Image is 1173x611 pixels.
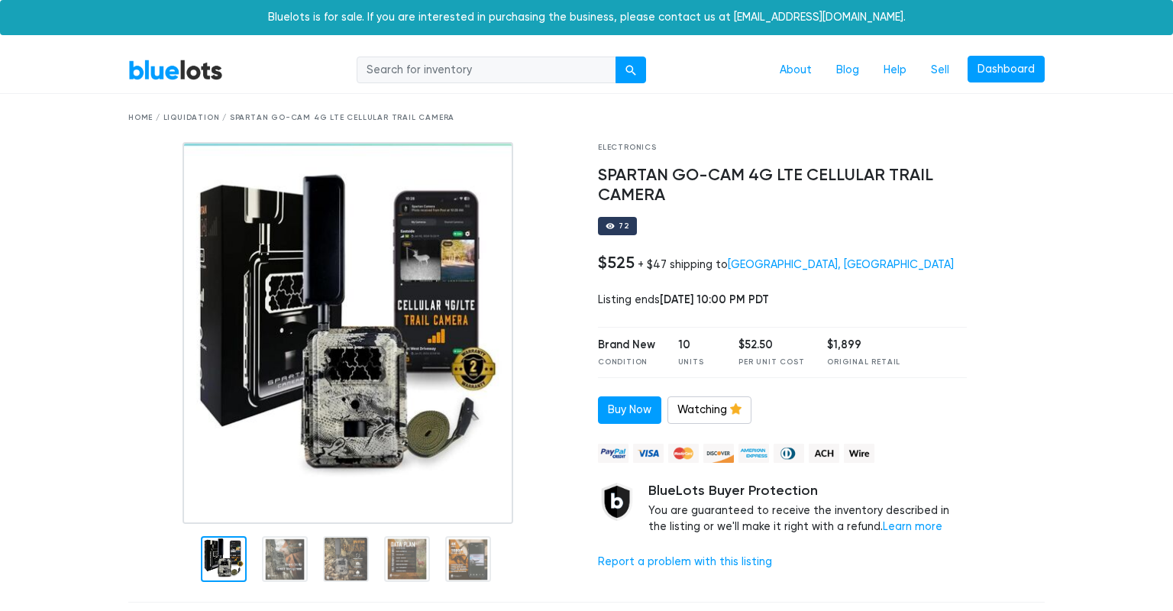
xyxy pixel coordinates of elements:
[598,292,967,309] div: Listing ends
[738,444,769,463] img: american_express-ae2a9f97a040b4b41f6397f7637041a5861d5f99d0716c09922aba4e24c8547d.png
[660,293,769,306] span: [DATE] 10:00 PM PDT
[598,253,635,273] h4: $525
[774,444,804,463] img: diners_club-c48f30131b33b1bb0e5d0e2dbd43a8bea4cb12cb2961413e2f4250e06c020426.png
[883,520,942,533] a: Learn more
[638,258,954,271] div: + $47 shipping to
[598,444,629,463] img: paypal_credit-80455e56f6e1299e8d57f40c0dcee7b8cd4ae79b9eccbfc37e2480457ba36de9.png
[648,483,967,535] div: You are guaranteed to receive the inventory described in the listing or we'll make it right with ...
[827,337,900,354] div: $1,899
[598,166,967,205] h4: SPARTAN GO-CAM 4G LTE CELLULAR TRAIL CAMERA
[598,483,636,521] img: buyer_protection_shield-3b65640a83011c7d3ede35a8e5a80bfdfaa6a97447f0071c1475b91a4b0b3d01.png
[703,444,734,463] img: discover-82be18ecfda2d062aad2762c1ca80e2d36a4073d45c9e0ffae68cd515fbd3d32.png
[619,222,629,230] div: 72
[871,56,919,85] a: Help
[598,337,655,354] div: Brand New
[827,357,900,368] div: Original Retail
[824,56,871,85] a: Blog
[667,396,751,424] a: Watching
[738,357,804,368] div: Per Unit Cost
[678,357,716,368] div: Units
[968,56,1045,83] a: Dashboard
[598,555,772,568] a: Report a problem with this listing
[919,56,961,85] a: Sell
[809,444,839,463] img: ach-b7992fed28a4f97f893c574229be66187b9afb3f1a8d16a4691d3d3140a8ab00.png
[598,357,655,368] div: Condition
[668,444,699,463] img: mastercard-42073d1d8d11d6635de4c079ffdb20a4f30a903dc55d1612383a1b395dd17f39.png
[128,59,223,81] a: BlueLots
[678,337,716,354] div: 10
[648,483,967,499] h5: BlueLots Buyer Protection
[183,142,514,524] img: d992bb81-cc01-4a4b-9057-d5edf9cacddd-1756041496.jpg
[728,258,954,271] a: [GEOGRAPHIC_DATA], [GEOGRAPHIC_DATA]
[738,337,804,354] div: $52.50
[844,444,874,463] img: wire-908396882fe19aaaffefbd8e17b12f2f29708bd78693273c0e28e3a24408487f.png
[633,444,664,463] img: visa-79caf175f036a155110d1892330093d4c38f53c55c9ec9e2c3a54a56571784bb.png
[767,56,824,85] a: About
[598,396,661,424] a: Buy Now
[357,57,616,84] input: Search for inventory
[128,112,1045,124] div: Home / Liquidation / SPARTAN GO-CAM 4G LTE CELLULAR TRAIL CAMERA
[598,142,967,154] div: Electronics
